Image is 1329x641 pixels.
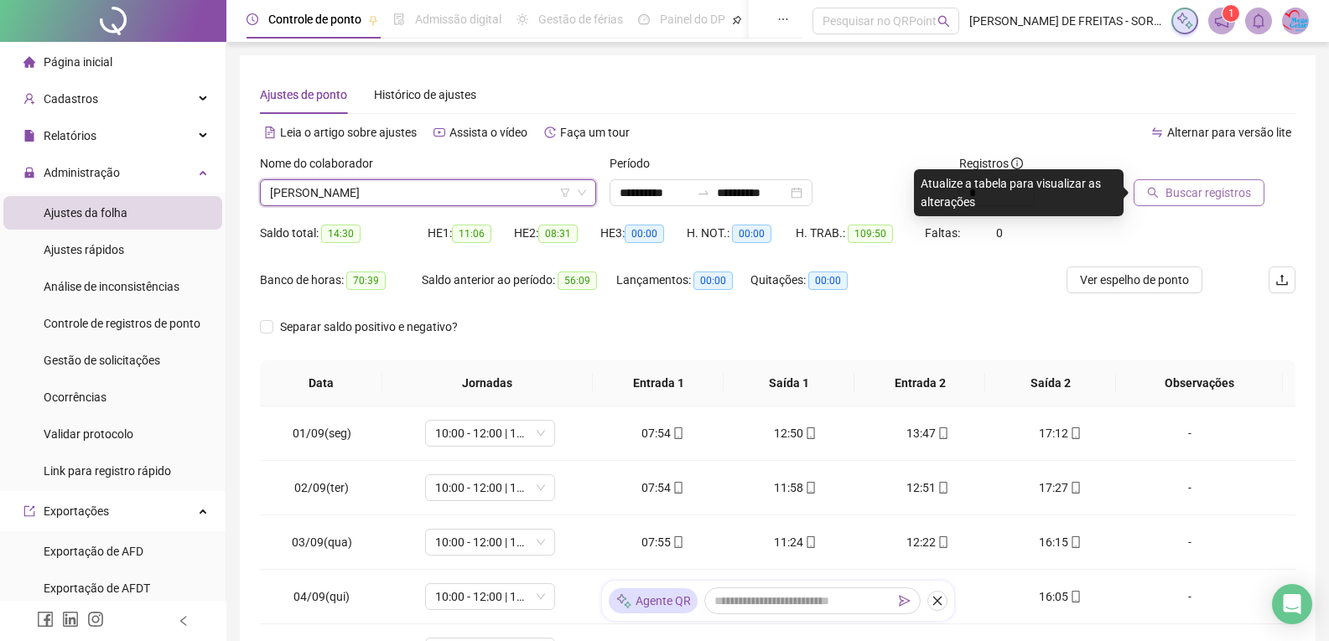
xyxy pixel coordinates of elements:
span: linkedin [62,611,79,628]
span: Relatórios [44,129,96,142]
span: mobile [803,427,817,439]
span: history [544,127,556,138]
span: Gestão de solicitações [44,354,160,367]
div: 12:22 [875,533,981,551]
span: mobile [803,482,817,494]
img: 80483 [1283,8,1308,34]
span: file-done [393,13,405,25]
span: mobile [671,482,684,494]
span: 00:00 [732,225,771,243]
span: 11:06 [452,225,491,243]
span: left [178,615,189,627]
div: 16:15 [1008,533,1114,551]
span: Leia o artigo sobre ajustes [280,126,417,139]
label: Período [610,154,661,173]
th: Saída 2 [985,360,1116,406]
span: 00:00 [693,271,733,290]
span: 10:00 - 12:00 | 13:00 - 18:20 [435,584,545,609]
span: 03/09(qua) [292,535,352,549]
div: Banco de horas: [260,271,422,290]
span: 0 [996,226,1003,240]
span: down [577,188,587,198]
img: sparkle-icon.fc2bf0ac1784a2077858766a79e2daf3.svg [1176,12,1194,30]
span: mobile [803,536,817,548]
span: Administração [44,166,120,179]
th: Entrada 1 [593,360,724,406]
span: export [23,505,35,517]
span: 10:00 - 12:00 | 13:00 - 18:20 [435,530,545,555]
span: Alternar para versão lite [1167,126,1291,139]
div: HE 3: [600,224,687,243]
th: Observações [1116,360,1283,406]
span: Cadastros [44,92,98,106]
span: Controle de ponto [268,13,361,26]
span: facebook [37,611,54,628]
div: Open Intercom Messenger [1272,584,1312,624]
span: mobile [936,536,949,548]
span: youtube [433,127,445,138]
span: 02/09(ter) [294,481,349,494]
span: mobile [1068,591,1082,602]
div: 11:58 [743,478,849,497]
span: Admissão digital [415,13,501,26]
span: Controle de registros de ponto [44,317,200,330]
span: 10:00 - 12:00 | 13:00 - 18:20 [435,475,545,500]
span: Exportação de AFD [44,545,143,558]
span: 1 [1228,8,1234,19]
span: search [1147,187,1159,199]
span: 56:09 [558,271,597,290]
span: file-text [264,127,276,138]
div: 07:54 [610,424,716,442]
span: Gestão de férias [538,13,623,26]
span: upload [1275,273,1289,287]
span: 14:30 [321,225,361,243]
span: swap [1151,127,1163,138]
span: 00:00 [808,271,848,290]
span: mobile [936,427,949,439]
div: 17:12 [1008,424,1114,442]
span: ellipsis [777,13,789,25]
th: Saída 1 [724,360,854,406]
span: Ajustes de ponto [260,88,347,101]
span: Exportações [44,504,109,518]
div: - [1140,478,1239,497]
span: 00:00 [625,225,664,243]
span: mobile [671,536,684,548]
span: filter [560,188,570,198]
span: Observações [1129,374,1269,392]
span: mobile [1068,536,1082,548]
span: bell [1251,13,1266,28]
span: Ajustes rápidos [44,243,124,256]
span: Ajustes da folha [44,206,127,220]
span: lock [23,167,35,178]
span: to [697,186,710,199]
label: Nome do colaborador [260,154,384,173]
span: Painel do DP [660,13,725,26]
div: 07:54 [610,478,716,497]
th: Data [260,360,382,406]
span: BARBARA BEATRIZ GAMA BORGES [270,180,586,205]
div: - [1140,424,1239,442]
span: Separar saldo positivo e negativo? [273,318,465,336]
span: dashboard [638,13,650,25]
div: Saldo anterior ao período: [422,271,616,290]
span: Página inicial [44,55,112,69]
div: Lançamentos: [616,271,750,290]
div: HE 2: [514,224,600,243]
span: 109:50 [848,225,893,243]
span: mobile [1068,427,1082,439]
span: Ver espelho de ponto [1080,271,1189,289]
div: Quitações: [750,271,880,290]
span: pushpin [732,15,742,25]
div: Saldo total: [260,224,428,243]
span: 04/09(qui) [293,590,350,603]
span: sun [517,13,528,25]
div: 12:51 [875,478,981,497]
span: mobile [1068,482,1082,494]
span: pushpin [368,15,378,25]
div: 16:05 [1008,587,1114,606]
span: search [937,15,950,28]
span: [PERSON_NAME] DE FREITAS - SORVETERIA MEGA GELATTO SERVICE [969,12,1161,30]
div: 13:47 [875,424,981,442]
div: 11:24 [743,533,849,551]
